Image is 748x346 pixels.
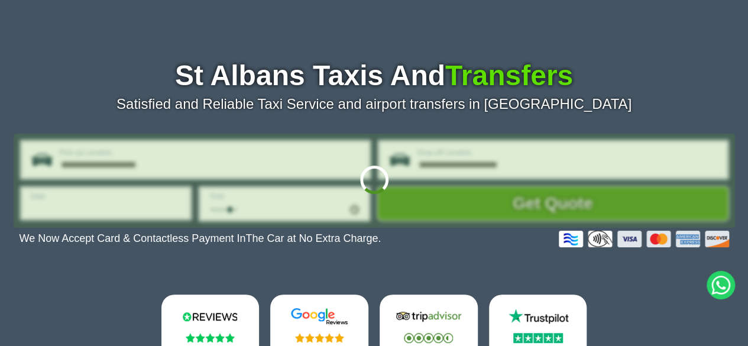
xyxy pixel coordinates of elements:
p: Satisfied and Reliable Taxi Service and airport transfers in [GEOGRAPHIC_DATA] [20,96,729,112]
img: Credit And Debit Cards [559,231,729,247]
img: Stars [295,333,344,342]
img: Reviews.io [174,308,245,325]
img: Google [284,308,355,325]
h1: St Albans Taxis And [20,62,729,90]
img: Stars [513,333,563,343]
img: Tripadvisor [393,308,464,325]
p: We Now Accept Card & Contactless Payment In [20,232,381,245]
span: Transfers [445,60,573,91]
img: Trustpilot [503,308,574,325]
img: Stars [404,333,453,343]
img: Stars [186,333,235,342]
span: The Car at No Extra Charge. [245,232,381,244]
